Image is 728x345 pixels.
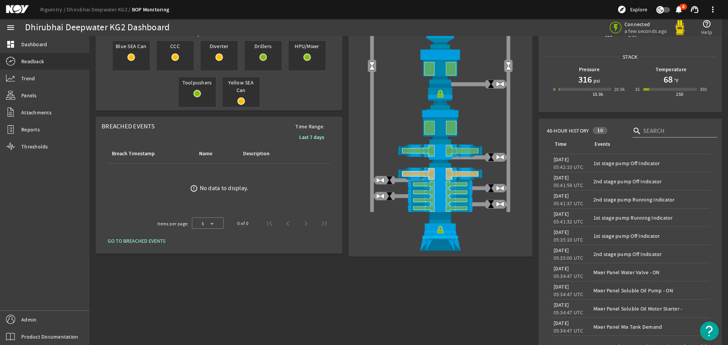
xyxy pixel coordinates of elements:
[108,237,165,245] span: GO TO BREACHED EVENTS
[624,21,667,28] span: Connected
[554,283,569,290] legacy-datetime-component: [DATE]
[25,24,169,31] div: Dhirubhai Deepwater KG2 Dashboard
[67,6,132,13] a: Dhirubhai Deepwater KG2
[554,218,584,225] legacy-datetime-component: 05:41:32 UTC
[223,77,260,95] span: Yellow SEA Can
[199,150,212,158] div: Name
[21,92,37,99] span: Panels
[635,86,640,93] div: 32
[672,20,687,35] img: Yellowpod.svg
[617,5,626,14] mat-icon: explore
[21,143,48,150] span: Thresholds
[700,322,719,340] button: Open Resource Center
[554,182,584,189] legacy-datetime-component: 05:41:59 UTC
[554,247,569,254] legacy-datetime-component: [DATE]
[554,273,584,279] legacy-datetime-component: 05:34:47 UTC
[486,153,496,162] img: ValveClose.png
[289,41,326,52] span: HPU/Mixer
[293,130,330,144] button: Last 7 days
[614,86,625,93] div: 20.0k
[593,127,607,134] div: 10
[593,305,707,312] div: Mixer Panel Soluble Oil Motor Starter -
[376,192,385,201] img: ValveOpen.png
[554,192,569,199] legacy-datetime-component: [DATE]
[496,80,505,89] img: ValveOpen.png
[674,5,683,14] mat-icon: notifications
[21,316,36,323] span: Admin
[554,236,584,243] legacy-datetime-component: 05:35:10 UTC
[157,41,194,52] span: CCC
[385,176,394,185] img: ValveClose.png
[643,126,711,136] input: Search
[299,134,324,141] b: Last 7 days
[21,126,40,133] span: Reports
[21,333,78,340] span: Product Documentation
[364,109,516,144] img: LowerAnnularOpen.png
[237,220,248,227] div: 0 of 0
[554,265,569,272] legacy-datetime-component: [DATE]
[6,40,15,49] mat-icon: dashboard
[496,153,505,162] img: ValveOpen.png
[111,150,189,158] div: Breach Timestamp
[496,184,505,193] img: ValveOpen.png
[554,291,584,298] legacy-datetime-component: 05:34:47 UTC
[179,77,216,88] span: Toolpushers
[673,77,679,84] span: °F
[486,184,496,193] img: ValveClose.png
[132,6,169,13] a: BOP Monitoring
[593,250,707,258] div: 2nd stage pump Off Indicator
[376,176,385,185] img: ValveOpen.png
[289,123,330,130] span: Time Range:
[701,28,712,36] span: Help
[632,126,642,136] i: search
[554,327,584,334] legacy-datetime-component: 05:34:47 UTC
[496,200,505,209] img: ValveOpen.png
[553,86,555,93] div: 0
[200,184,248,192] div: No data to display.
[364,167,516,180] img: ShearRamOpenBlock.png
[593,323,707,331] div: Mixer Panel Mix Tank Demand
[554,140,584,148] div: Time
[554,320,569,326] legacy-datetime-component: [DATE]
[554,254,584,261] legacy-datetime-component: 05:35:00 UTC
[702,19,711,28] mat-icon: help_outline
[579,66,599,73] b: Pressure
[113,41,150,52] span: Blue SEA Can
[664,73,673,86] h1: 68
[614,3,650,16] button: Explore
[6,23,15,32] mat-icon: menu
[555,140,566,148] div: Time
[554,301,569,308] legacy-datetime-component: [DATE]
[198,150,233,158] div: Name
[676,91,683,98] div: 250
[364,84,516,109] img: RiserConnectorLock.png
[554,309,584,316] legacy-datetime-component: 05:34:47 UTC
[40,6,67,13] a: Rigsentry
[385,192,394,201] img: ValveClose.png
[593,91,604,98] div: 15.0k
[243,150,270,158] div: Description
[592,77,600,84] span: psi
[547,127,589,134] span: 48-Hour History
[630,6,647,13] span: Explore
[554,229,569,236] legacy-datetime-component: [DATE]
[624,28,667,34] span: a few seconds ago
[102,122,155,130] span: Breached Events
[620,53,640,61] span: Stack
[675,6,682,14] button: 4
[21,109,52,116] span: Attachments
[504,62,513,71] img: Valve2Open.png
[201,41,238,52] span: Diverter
[486,200,496,209] img: ValveClose.png
[245,41,282,52] span: Drillers
[593,140,704,148] div: Events
[704,0,722,19] button: more_vert
[700,86,707,93] div: 350
[364,188,516,196] img: PipeRamOpen.png
[157,220,189,228] div: Items per page:
[364,212,516,251] img: WellheadConnectorLock.png
[656,66,686,73] b: Temperature
[21,75,35,82] span: Trend
[364,157,516,167] img: BopBodyShearBottom.png
[190,184,198,192] mat-icon: error_outline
